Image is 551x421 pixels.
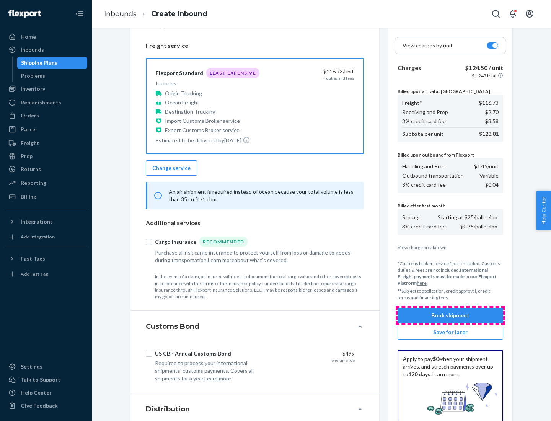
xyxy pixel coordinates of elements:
[536,191,551,230] button: Help Center
[155,359,269,382] div: Required to process your international shipments' customs payments. Covers all shipments for a year.
[146,239,152,245] input: Cargo InsuranceRecommended
[5,177,87,189] a: Reporting
[21,33,36,41] div: Home
[5,215,87,228] button: Integrations
[199,237,248,247] div: Recommended
[146,321,199,331] h4: Customs Bond
[402,163,446,170] p: Handling and Prep
[21,126,37,133] div: Parcel
[398,308,503,323] button: Book shipment
[146,160,197,176] button: Change service
[479,130,499,138] p: $123.01
[438,214,499,221] p: Starting at $25/pallet/mo.
[398,325,503,340] button: Save for later
[403,355,498,378] p: Apply to pay when your shipment arrives, and stretch payments over up to . .
[5,361,87,373] a: Settings
[21,363,42,370] div: Settings
[398,267,497,286] b: International Freight payments must be made in our Flexport Platform .
[5,163,87,175] a: Returns
[5,268,87,280] a: Add Fast Tag
[5,31,87,43] a: Home
[5,123,87,135] a: Parcel
[5,387,87,399] a: Help Center
[151,10,207,18] a: Create Inbound
[403,42,453,49] p: View charges by unit
[485,117,499,125] p: $3.58
[146,41,364,50] p: Freight service
[398,288,503,301] p: **Subject to application, credit approval, credit terms and financing fees.
[208,256,235,264] button: Learn more
[21,193,36,201] div: Billing
[98,3,214,25] ol: breadcrumbs
[165,126,240,134] p: Export Customs Broker service
[146,219,364,227] p: Additional services
[5,400,87,412] button: Give Feedback
[474,163,499,170] p: $1.45 /unit
[5,137,87,149] a: Freight
[21,402,58,410] div: Give Feedback
[206,68,259,78] div: Least Expensive
[21,376,60,383] div: Talk to Support
[402,130,443,138] p: per unit
[522,6,537,21] button: Open account menu
[155,273,364,300] p: In the event of a claim, an insured will need to document the total cargo value and other covered...
[402,131,425,137] b: Subtotal
[21,271,48,277] div: Add Fast Tag
[165,99,199,106] p: Ocean Freight
[146,404,190,414] h4: Distribution
[398,244,503,251] p: View charge breakdown
[402,117,446,125] p: 3% credit card fee
[21,85,45,93] div: Inventory
[274,68,354,75] div: $116.73 /unit
[17,57,88,69] a: Shipping Plans
[472,72,496,79] p: $1,245 total
[8,10,41,18] img: Flexport logo
[398,202,503,209] p: Billed after first month
[398,88,503,95] p: Billed upon arrival at [GEOGRAPHIC_DATA]
[398,64,421,71] b: Charges
[165,108,215,116] p: Destination Trucking
[104,10,137,18] a: Inbounds
[21,139,39,147] div: Freight
[402,108,448,116] p: Receiving and Prep
[479,99,499,107] p: $116.73
[485,181,499,189] p: $0.04
[5,109,87,122] a: Orders
[5,374,87,386] a: Talk to Support
[156,80,259,87] p: Includes:
[5,83,87,95] a: Inventory
[21,233,55,240] div: Add Integration
[465,64,503,72] p: $124.50 / unit
[398,260,503,287] p: *Customs broker service fee is included. Customs duties & fees are not included.
[156,136,259,144] p: Estimated to be delivered by [DATE] .
[72,6,87,21] button: Close Navigation
[21,165,41,173] div: Returns
[21,59,57,67] div: Shipping Plans
[21,389,52,397] div: Help Center
[155,238,196,246] div: Cargo Insurance
[5,253,87,265] button: Fast Tags
[402,172,464,179] p: Outbound transportation
[323,75,354,81] div: + duties and fees
[485,108,499,116] p: $2.70
[5,44,87,56] a: Inbounds
[21,255,45,263] div: Fast Tags
[165,117,240,125] p: Import Customs Broker service
[402,181,446,189] p: 3% credit card fee
[17,70,88,82] a: Problems
[460,223,499,230] p: $0.75/pallet/mo.
[21,179,46,187] div: Reporting
[5,150,87,162] a: Prep
[156,69,203,77] div: Flexport Standard
[479,172,499,179] p: Variable
[417,280,427,286] a: here
[5,191,87,203] a: Billing
[402,223,446,230] p: 3% credit card fee
[5,231,87,243] a: Add Integration
[21,46,44,54] div: Inbounds
[275,350,355,357] div: $499
[5,96,87,109] a: Replenishments
[488,6,504,21] button: Open Search Box
[21,99,61,106] div: Replenishments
